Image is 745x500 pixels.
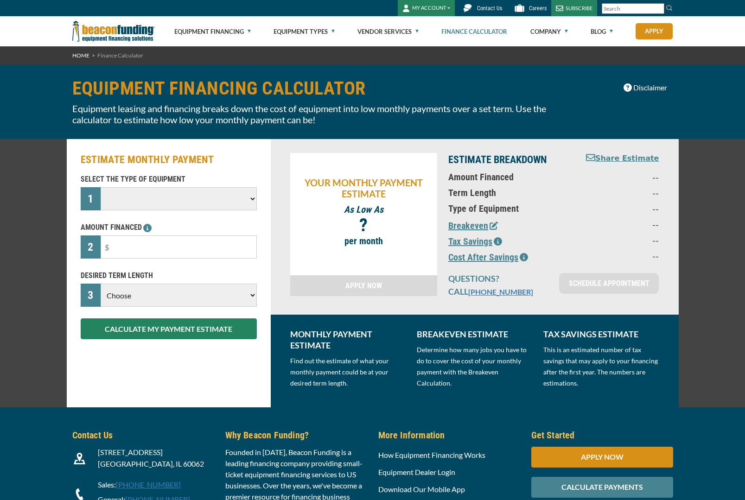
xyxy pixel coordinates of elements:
[81,187,101,210] div: 1
[468,287,533,296] a: [PHONE_NUMBER]
[81,174,257,185] p: SELECT THE TYPE OF EQUIPMENT
[378,468,455,476] a: Equipment Dealer Login
[602,3,664,14] input: Search
[543,344,659,389] p: This is an estimated number of tax savings that may apply to your financing after the first year....
[98,479,214,490] p: Sales:
[295,204,433,215] p: As Low As
[295,235,433,247] p: per month
[559,273,659,294] a: SCHEDULE APPOINTMENT
[633,82,667,93] span: Disclaimer
[72,103,571,125] p: Equipment leasing and financing breaks down the cost of equipment into low monthly payments over ...
[578,203,659,214] p: --
[81,153,257,167] h2: ESTIMATE MONTHLY PAYMENT
[274,17,335,46] a: Equipment Types
[81,318,257,339] button: CALCULATE MY PAYMENT ESTIMATE
[448,286,548,297] p: CALL
[530,17,568,46] a: Company
[655,5,662,13] a: Clear search text
[81,222,257,233] p: AMOUNT FINANCED
[531,452,673,461] a: APPLY NOW
[441,17,507,46] a: Finance Calculator
[225,428,367,442] h5: Why Beacon Funding?
[101,235,256,259] input: $
[295,220,433,231] p: ?
[81,270,257,281] p: DESIRED TERM LENGTH
[97,52,143,59] span: Finance Calculator
[81,235,101,259] div: 2
[448,203,567,214] p: Type of Equipment
[290,329,406,351] p: MONTHLY PAYMENT ESTIMATE
[174,17,251,46] a: Equipment Financing
[81,284,101,307] div: 3
[448,187,567,198] p: Term Length
[578,171,659,183] p: --
[448,153,567,167] p: ESTIMATE BREAKDOWN
[578,187,659,198] p: --
[448,250,528,264] button: Cost After Savings
[578,219,659,230] p: --
[357,17,419,46] a: Vendor Services
[72,79,571,98] h1: EQUIPMENT FINANCING CALCULATOR
[636,23,673,39] a: Apply
[98,448,204,468] span: [STREET_ADDRESS] [GEOGRAPHIC_DATA], IL 60062
[72,16,155,46] img: Beacon Funding Corporation logo
[417,329,532,340] p: BREAKEVEN ESTIMATE
[448,234,502,248] button: Tax Savings
[531,482,673,491] a: CALCULATE PAYMENTS
[448,219,498,233] button: Breakeven
[477,5,502,12] span: Contact Us
[529,5,547,12] span: Careers
[378,428,520,442] h5: More Information
[586,153,659,165] button: Share Estimate
[290,275,438,296] a: APPLY NOW
[578,250,659,261] p: --
[531,428,673,442] h5: Get Started
[295,177,433,199] p: YOUR MONTHLY PAYMENT ESTIMATE
[378,485,465,494] a: Download Our Mobile App
[578,234,659,246] p: --
[290,355,406,389] p: Find out the estimate of what your monthly payment could be at your desired term length.
[531,447,673,468] div: APPLY NOW
[74,453,85,464] img: Beacon Funding location
[72,52,89,59] a: HOME
[448,273,548,284] p: QUESTIONS?
[72,428,214,442] h5: Contact Us
[448,171,567,183] p: Amount Financed
[543,329,659,340] p: TAX SAVINGS ESTIMATE
[378,450,485,459] a: How Equipment Financing Works
[531,477,673,498] div: CALCULATE PAYMENTS
[591,17,613,46] a: Blog
[417,344,532,389] p: Determine how many jobs you have to do to cover the cost of your monthly payment with the Breakev...
[666,4,673,12] img: Search
[618,79,673,96] button: Disclaimer
[116,480,181,489] a: [PHONE_NUMBER]
[74,488,85,500] img: Beacon Funding Phone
